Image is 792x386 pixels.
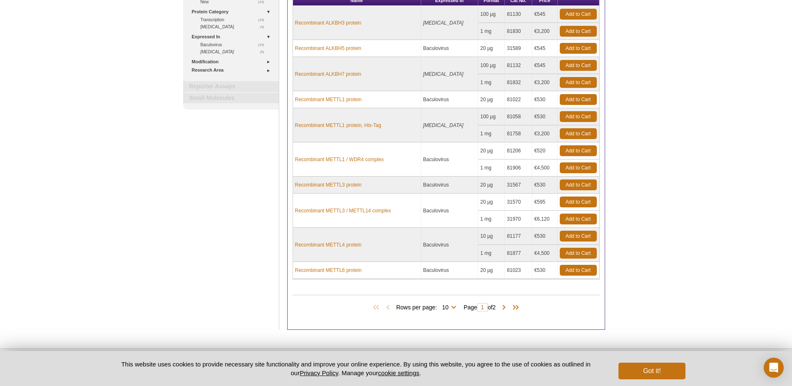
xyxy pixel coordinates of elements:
[478,74,505,91] td: 1 mg
[183,93,279,104] a: Small Molecules
[478,6,505,23] td: 100 µg
[505,177,532,194] td: 31567
[295,156,384,163] a: Recombinant METTL1 / WDR4 complex
[532,108,558,125] td: €530
[478,91,505,108] td: 20 µg
[532,177,558,194] td: €530
[478,23,505,40] td: 1 mg
[295,266,362,274] a: Recombinant METTL6 protein
[478,159,505,177] td: 1 mg
[295,45,361,52] a: Recombinant ALKBH5 protein
[532,91,558,108] td: €530
[560,197,597,207] a: Add to Cart
[260,23,269,30] span: (3)
[505,108,532,125] td: 81058
[421,228,479,262] td: Baculovirus
[505,74,532,91] td: 81832
[505,40,532,57] td: 31589
[107,360,605,377] p: This website uses cookies to provide necessary site functionality and improve your online experie...
[532,228,558,245] td: €530
[508,304,521,312] span: Last Page
[192,57,274,66] a: Modification
[560,248,597,259] a: Add to Cart
[295,207,391,214] a: Recombinant METTL3 / METTL14 complex
[478,125,505,142] td: 1 mg
[560,179,597,190] a: Add to Cart
[295,181,362,189] a: Recombinant METTL3 protein
[560,128,597,139] a: Add to Cart
[295,241,362,249] a: Recombinant METTL4 protein
[478,228,505,245] td: 10 µg
[560,214,597,224] a: Add to Cart
[532,245,558,262] td: €4,500
[618,363,685,379] button: Got it!
[500,304,508,312] span: Next Page
[378,369,419,376] button: cookie settings
[532,159,558,177] td: €4,500
[560,60,597,71] a: Add to Cart
[421,40,479,57] td: Baculovirus
[560,94,597,105] a: Add to Cart
[300,369,338,376] a: Privacy Policy
[421,91,479,108] td: Baculovirus
[532,262,558,279] td: €530
[421,142,479,177] td: Baculovirus
[532,125,558,142] td: €3,200
[478,245,505,262] td: 1 mg
[478,177,505,194] td: 20 µg
[201,16,269,23] a: (19)Transcription
[532,142,558,159] td: €520
[421,194,479,228] td: Baculovirus
[492,304,496,311] span: 2
[505,6,532,23] td: 81130
[560,43,597,54] a: Add to Cart
[478,194,505,211] td: 20 µg
[478,57,505,74] td: 100 µg
[192,32,274,41] a: Expressed In
[560,111,597,122] a: Add to Cart
[532,194,558,211] td: €595
[258,16,268,23] span: (19)
[560,265,597,276] a: Add to Cart
[505,125,532,142] td: 81758
[384,304,392,312] span: Previous Page
[478,40,505,57] td: 20 µg
[201,41,269,48] a: (15)Baculovirus
[764,358,784,378] div: Open Intercom Messenger
[192,7,274,16] a: Protein Category
[560,231,597,242] a: Add to Cart
[459,303,500,311] span: Page of
[295,19,361,27] a: Recombinant ALKBH3 protein
[505,159,532,177] td: 81906
[423,71,464,77] i: [MEDICAL_DATA]
[371,304,384,312] span: First Page
[396,303,459,311] span: Rows per page:
[505,245,532,262] td: 81877
[421,262,479,279] td: Baculovirus
[505,91,532,108] td: 81022
[295,96,362,103] a: Recombinant METTL1 protein
[505,228,532,245] td: 81177
[478,108,505,125] td: 100 µg
[505,23,532,40] td: 81830
[560,145,597,156] a: Add to Cart
[258,41,268,48] span: (15)
[505,211,532,228] td: 31970
[423,122,464,128] i: [MEDICAL_DATA]
[421,177,479,194] td: Baculovirus
[532,57,558,74] td: €545
[505,142,532,159] td: 81206
[505,262,532,279] td: 81023
[560,162,597,173] a: Add to Cart
[560,9,597,20] a: Add to Cart
[201,23,269,30] a: (3)[MEDICAL_DATA]
[532,23,558,40] td: €3,200
[295,122,381,129] a: Recombinant METTL1 protein, His-Tag
[532,6,558,23] td: €545
[295,70,361,78] a: Recombinant ALKBH7 protein
[183,81,279,92] a: Reporter Assays
[560,26,597,37] a: Add to Cart
[183,349,279,383] img: Active Motif,
[192,66,274,75] a: Research Area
